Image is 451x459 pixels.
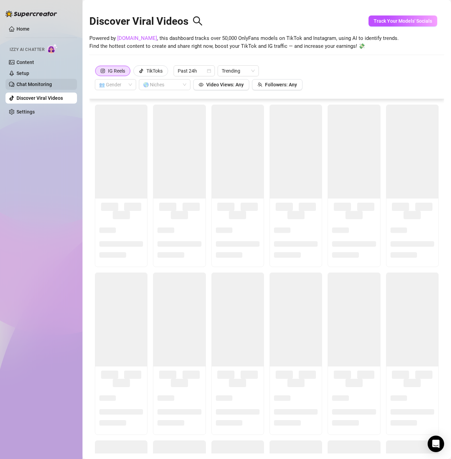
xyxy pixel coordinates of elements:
[368,15,437,26] button: Track Your Models' Socials
[199,82,203,87] span: eye
[178,66,211,76] span: Past 24h
[16,95,63,101] a: Discover Viral Videos
[89,15,203,28] h2: Discover Viral Videos
[10,46,44,53] span: Izzy AI Chatter
[192,16,203,26] span: search
[16,82,52,87] a: Chat Monitoring
[5,10,57,17] img: logo-BBDzfeDw.svg
[265,82,297,87] span: Followers: Any
[16,26,30,32] a: Home
[117,35,157,41] a: [DOMAIN_NAME]
[193,79,249,90] button: Video Views: Any
[428,436,444,452] div: Open Intercom Messenger
[206,82,244,87] span: Video Views: Any
[222,66,255,76] span: Trending
[108,66,125,76] div: IG Reels
[16,60,34,65] a: Content
[252,79,302,90] button: Followers: Any
[16,109,35,115] a: Settings
[16,71,29,76] a: Setup
[207,69,211,73] span: calendar
[257,82,262,87] span: team
[374,18,432,24] span: Track Your Models' Socials
[100,68,105,73] span: instagram
[146,66,163,76] div: TikToks
[89,34,399,51] span: Powered by , this dashboard tracks over 50,000 OnlyFans models on TikTok and Instagram, using AI ...
[47,44,58,54] img: AI Chatter
[139,68,144,73] span: tik-tok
